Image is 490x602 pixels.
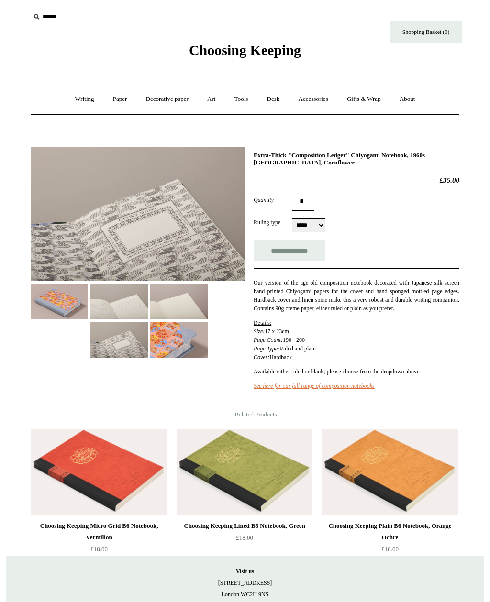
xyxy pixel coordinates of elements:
img: Extra-Thick "Composition Ledger" Chiyogami Notebook, 1960s Japan, Cornflower [150,322,208,358]
label: Quantity [254,196,292,204]
img: Extra-Thick "Composition Ledger" Chiyogami Notebook, 1960s Japan, Cornflower [31,147,245,281]
a: Choosing Keeping Micro Grid B6 Notebook, Vermilion £18.00 [31,520,167,559]
a: Choosing Keeping [189,50,301,56]
a: Decorative paper [137,87,197,112]
img: Extra-Thick "Composition Ledger" Chiyogami Notebook, 1960s Japan, Cornflower [150,284,208,319]
em: Page Count: [254,337,283,343]
span: Choosing Keeping [189,42,301,58]
img: Extra-Thick "Composition Ledger" Chiyogami Notebook, 1960s Japan, Cornflower [90,322,148,358]
p: 190 - 200 [254,318,459,361]
a: Art [199,87,224,112]
div: Choosing Keeping Plain B6 Notebook, Orange Ochre [324,520,456,543]
em: Size: [254,328,265,335]
div: Choosing Keeping Micro Grid B6 Notebook, Vermilion [33,520,165,543]
span: £18.00 [236,534,253,541]
img: Choosing Keeping Lined B6 Notebook, Green [177,429,312,515]
a: About [391,87,424,112]
img: Choosing Keeping Micro Grid B6 Notebook, Vermilion [31,429,167,515]
a: Accessories [290,87,337,112]
span: £18.00 [90,546,108,553]
em: Page Type: [254,345,279,352]
span: Ruled and plain [279,345,316,352]
span: £18.00 [381,546,399,553]
a: Writing [67,87,103,112]
a: See here for our full range of composition notebooks [254,383,375,389]
a: Choosing Keeping Micro Grid B6 Notebook, Vermilion Choosing Keeping Micro Grid B6 Notebook, Vermi... [31,429,167,515]
a: Shopping Basket (0) [390,21,462,43]
div: Choosing Keeping Lined B6 Notebook, Green [179,520,310,532]
h2: £35.00 [254,176,459,185]
a: Paper [104,87,136,112]
label: Ruling type [254,218,292,227]
a: Choosing Keeping Plain B6 Notebook, Orange Ochre £18.00 [322,520,458,559]
span: Details: [254,319,271,326]
p: Available either ruled or blank; please choose from the dropdown above. [254,367,459,376]
strong: Visit us [236,568,254,575]
a: Choosing Keeping Lined B6 Notebook, Green £18.00 [177,520,312,559]
em: Cover: [254,354,269,361]
span: 17 x 23cm [265,328,289,335]
span: Hardback [269,354,292,361]
h1: Extra-Thick "Composition Ledger" Chiyogami Notebook, 1960s [GEOGRAPHIC_DATA], Cornflower [254,152,459,166]
a: Choosing Keeping Lined B6 Notebook, Green Choosing Keeping Lined B6 Notebook, Green [177,429,312,515]
h4: Related Products [6,411,484,418]
a: Gifts & Wrap [338,87,390,112]
a: Desk [258,87,289,112]
a: Tools [226,87,257,112]
a: Choosing Keeping Plain B6 Notebook, Orange Ochre Choosing Keeping Plain B6 Notebook, Orange Ochre [322,429,458,515]
img: Choosing Keeping Plain B6 Notebook, Orange Ochre [322,429,458,515]
img: Extra-Thick "Composition Ledger" Chiyogami Notebook, 1960s Japan, Cornflower [90,284,148,319]
img: Extra-Thick "Composition Ledger" Chiyogami Notebook, 1960s Japan, Cornflower [31,284,88,319]
span: Our version of the age-old composition notebook decorated with Japanese silk screen hand printed ... [254,279,459,312]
